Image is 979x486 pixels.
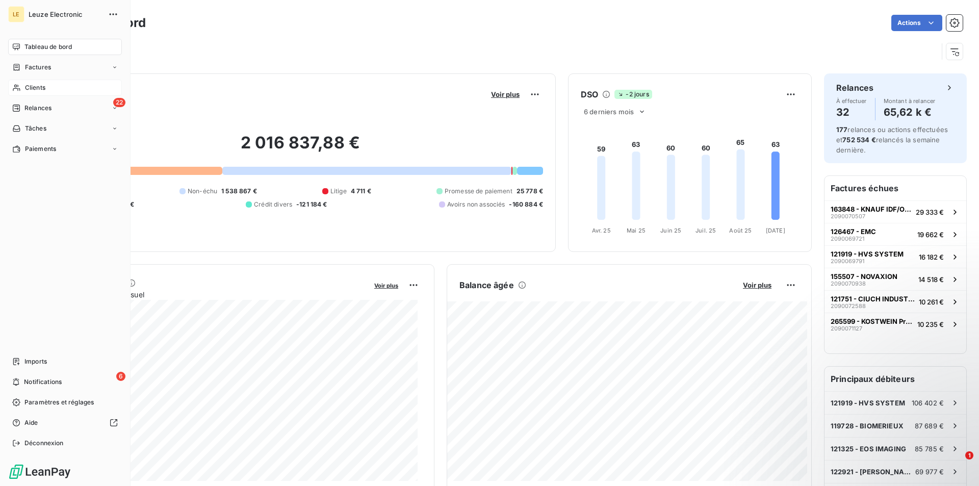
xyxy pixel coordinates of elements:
span: Aide [24,418,38,427]
tspan: Juin 25 [660,227,681,234]
span: 69 977 € [915,468,944,476]
span: Montant à relancer [884,98,936,104]
span: 126467 - EMC [831,227,876,236]
span: Voir plus [743,281,771,289]
span: Clients [25,83,45,92]
button: 121919 - HVS SYSTEM209006979116 182 € [825,245,966,268]
tspan: Juil. 25 [695,227,716,234]
a: Aide [8,415,122,431]
span: Chiffre d'affaires mensuel [58,289,367,300]
span: 2090070938 [831,280,866,287]
button: Actions [891,15,942,31]
span: Non-échu [188,187,217,196]
button: Voir plus [488,90,523,99]
span: 14 518 € [918,275,944,284]
h4: 65,62 k € [884,104,936,120]
span: -2 jours [614,90,652,99]
span: Voir plus [374,282,398,289]
button: Voir plus [740,280,775,290]
span: relances ou actions effectuées et relancés la semaine dernière. [836,125,948,154]
span: À effectuer [836,98,867,104]
tspan: Août 25 [729,227,752,234]
span: Tableau de bord [24,42,72,52]
h2: 2 016 837,88 € [58,133,543,163]
span: 121919 - HVS SYSTEM [831,250,904,258]
div: LE [8,6,24,22]
span: Leuze Electronic [29,10,102,18]
h6: Principaux débiteurs [825,367,966,391]
span: 752 534 € [842,136,875,144]
span: 2090069791 [831,258,864,264]
span: -160 884 € [509,200,543,209]
img: Logo LeanPay [8,464,71,480]
span: 2090072588 [831,303,866,309]
button: 265599 - KOSTWEIN Proizvodnja Strojeva209007112710 235 € [825,313,966,335]
tspan: Avr. 25 [592,227,611,234]
h4: 32 [836,104,867,120]
span: 25 778 € [517,187,543,196]
iframe: Intercom notifications message [775,387,979,458]
span: Crédit divers [254,200,292,209]
h6: Relances [836,82,873,94]
span: 29 333 € [916,208,944,216]
h6: Balance âgée [459,279,514,291]
iframe: Intercom live chat [944,451,969,476]
span: 163848 - KNAUF IDF/Ouest [831,205,912,213]
span: 1 538 867 € [221,187,257,196]
span: Paramètres et réglages [24,398,94,407]
span: 2090071127 [831,325,862,331]
button: 163848 - KNAUF IDF/Ouest209007050729 333 € [825,200,966,223]
span: 10 261 € [919,298,944,306]
span: 10 235 € [917,320,944,328]
span: 2090069721 [831,236,864,242]
span: Litige [330,187,347,196]
span: 4 711 € [351,187,371,196]
span: 6 [116,372,125,381]
span: Promesse de paiement [445,187,512,196]
tspan: [DATE] [766,227,785,234]
span: Notifications [24,377,62,387]
h6: Factures échues [825,176,966,200]
span: Paiements [25,144,56,154]
span: Tâches [25,124,46,133]
span: Voir plus [491,90,520,98]
h6: DSO [581,88,598,100]
span: 265599 - KOSTWEIN Proizvodnja Strojeva [831,317,913,325]
button: Voir plus [371,280,401,290]
span: 2090070507 [831,213,865,219]
button: 121751 - CIUCH INDUSTRIE209007258810 261 € [825,290,966,313]
span: Relances [24,104,51,113]
span: 1 [965,451,973,459]
span: Déconnexion [24,439,64,448]
span: 121751 - CIUCH INDUSTRIE [831,295,915,303]
span: 6 derniers mois [584,108,634,116]
span: Imports [24,357,47,366]
span: Factures [25,63,51,72]
tspan: Mai 25 [627,227,646,234]
span: 22 [113,98,125,107]
span: -121 184 € [296,200,327,209]
span: 155507 - NOVAXION [831,272,897,280]
button: 155507 - NOVAXION209007093814 518 € [825,268,966,290]
span: Avoirs non associés [447,200,505,209]
span: 16 182 € [919,253,944,261]
span: 177 [836,125,847,134]
span: 19 662 € [917,231,944,239]
span: 122921 - [PERSON_NAME] (HVS) [831,468,915,476]
button: 126467 - EMC209006972119 662 € [825,223,966,245]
